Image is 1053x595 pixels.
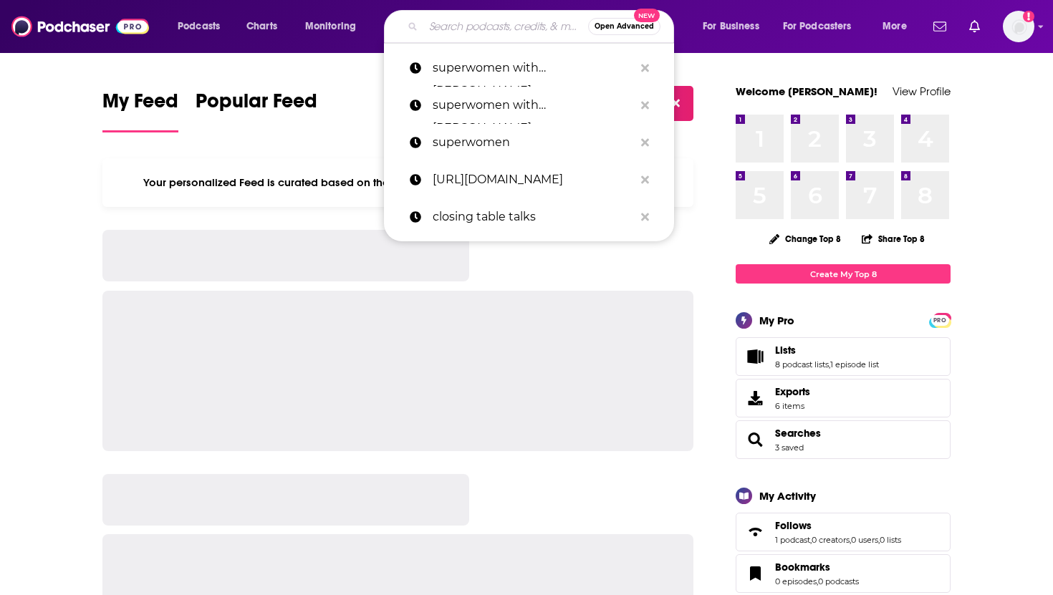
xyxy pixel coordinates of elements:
p: closing table talks [433,198,634,236]
span: For Business [703,16,759,37]
a: 0 users [851,535,878,545]
img: User Profile [1003,11,1034,42]
span: Open Advanced [595,23,654,30]
a: Searches [775,427,821,440]
a: 0 episodes [775,576,817,586]
button: Share Top 8 [861,225,925,253]
button: open menu [693,15,777,38]
span: PRO [931,315,948,326]
img: Podchaser - Follow, Share and Rate Podcasts [11,13,149,40]
button: Change Top 8 [761,230,850,248]
a: PRO [931,314,948,325]
a: Show notifications dropdown [963,14,986,39]
input: Search podcasts, credits, & more... [423,15,588,38]
a: Searches [741,430,769,450]
a: Create My Top 8 [736,264,951,284]
button: Show profile menu [1003,11,1034,42]
a: Lists [741,347,769,367]
a: 1 podcast [775,535,810,545]
a: My Feed [102,89,178,132]
a: Charts [237,15,286,38]
a: Exports [736,379,951,417]
button: open menu [168,15,239,38]
span: Popular Feed [196,89,317,122]
a: Bookmarks [741,563,769,584]
a: View Profile [893,84,951,98]
a: Follows [741,522,769,542]
p: superwomen with rebecca minkoff [433,87,634,124]
div: Search podcasts, credits, & more... [398,10,688,43]
a: 1 episode list [830,359,879,369]
button: open menu [295,15,375,38]
span: Lists [775,344,796,357]
span: My Feed [102,89,178,122]
a: 8 podcast lists [775,359,829,369]
a: Popular Feed [196,89,317,132]
span: , [829,359,830,369]
span: Follows [775,519,812,532]
span: Monitoring [305,16,356,37]
span: Follows [736,513,951,551]
span: Searches [736,420,951,459]
span: , [817,576,818,586]
span: More [883,16,907,37]
p: superwomen [433,124,634,161]
div: My Pro [759,314,794,327]
p: https://player.fm/episodes/498987001 [433,161,634,198]
a: superwomen with [PERSON_NAME] [384,87,674,124]
span: Lists [736,337,951,376]
div: My Activity [759,489,816,503]
a: [URL][DOMAIN_NAME] [384,161,674,198]
span: Bookmarks [775,561,830,574]
span: Exports [775,385,810,398]
span: Charts [246,16,277,37]
a: Follows [775,519,901,532]
span: For Podcasters [783,16,852,37]
button: Open AdvancedNew [588,18,660,35]
a: 0 creators [812,535,850,545]
span: New [634,9,660,22]
button: open menu [872,15,925,38]
button: open menu [774,15,872,38]
a: superwomen [384,124,674,161]
svg: Add a profile image [1023,11,1034,22]
a: Bookmarks [775,561,859,574]
span: , [850,535,851,545]
span: Podcasts [178,16,220,37]
span: 6 items [775,401,810,411]
span: , [810,535,812,545]
a: Welcome [PERSON_NAME]! [736,84,877,98]
span: Bookmarks [736,554,951,593]
span: , [878,535,880,545]
a: 0 lists [880,535,901,545]
a: 3 saved [775,442,804,453]
a: 0 podcasts [818,576,859,586]
p: superwomen with rebecca minkoff [433,49,634,87]
span: Logged in as SolComms [1003,11,1034,42]
span: Exports [741,388,769,408]
a: Show notifications dropdown [928,14,952,39]
a: Lists [775,344,879,357]
a: superwomen with [PERSON_NAME] [384,49,674,87]
a: closing table talks [384,198,674,236]
div: Your personalized Feed is curated based on the Podcasts, Creators, Users, and Lists that you Follow. [102,158,693,207]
